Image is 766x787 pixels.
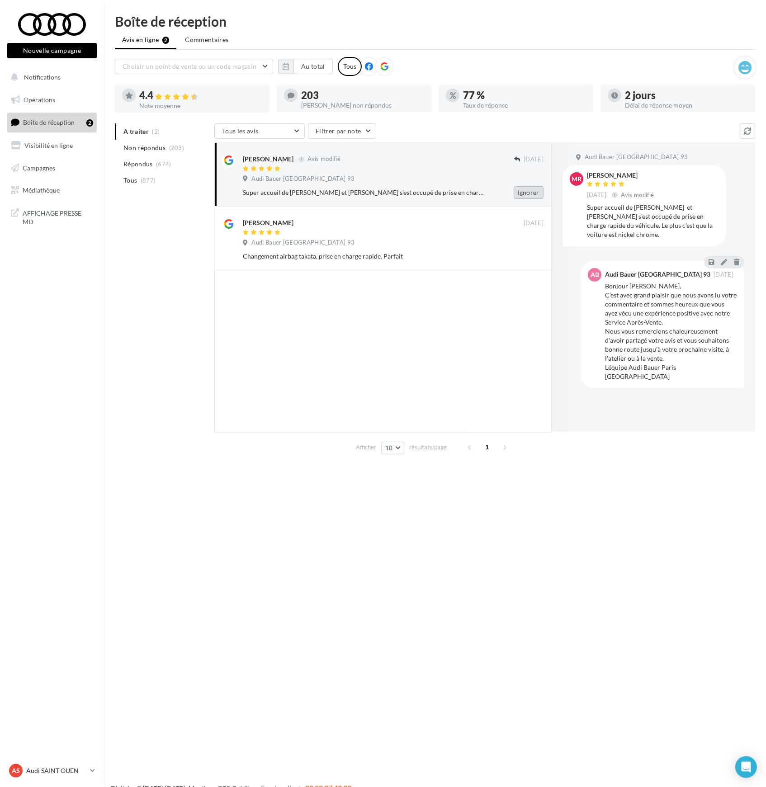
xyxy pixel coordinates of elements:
div: Note moyenne [139,103,262,109]
button: Nouvelle campagne [7,43,97,58]
span: Choisir un point de vente ou un code magasin [123,62,256,70]
span: AFFICHAGE PRESSE MD [23,207,93,226]
span: [DATE] [524,156,544,164]
span: (674) [156,160,171,168]
div: Open Intercom Messenger [735,756,757,778]
div: Boîte de réception [115,14,755,28]
span: [DATE] [524,219,544,227]
span: [DATE] [714,272,733,278]
span: Campagnes [23,164,55,171]
div: [PERSON_NAME] [243,155,293,164]
span: Boîte de réception [23,118,75,126]
div: [PERSON_NAME] [243,218,293,227]
span: Opérations [24,96,55,104]
div: 2 jours [625,90,748,100]
button: Au total [278,59,333,74]
div: Changement airbag takata, prise en charge rapide. Parfait [243,252,485,261]
span: 10 [385,444,393,452]
button: Au total [293,59,333,74]
span: [DATE] [587,191,607,199]
div: Audi Bauer [GEOGRAPHIC_DATA] 93 [605,271,710,278]
span: AB [591,270,599,279]
span: Afficher [356,443,376,452]
span: Médiathèque [23,186,60,194]
span: (203) [169,144,184,151]
span: Commentaires [185,35,228,44]
span: Audi Bauer [GEOGRAPHIC_DATA] 93 [251,239,355,247]
div: Bonjour [PERSON_NAME], C’est avec grand plaisir que nous avons lu votre commentaire et sommes heu... [605,282,737,381]
a: Opérations [5,90,99,109]
div: Délai de réponse moyen [625,102,748,108]
a: Campagnes [5,159,99,178]
span: Avis modifié [621,191,654,198]
span: Audi Bauer [GEOGRAPHIC_DATA] 93 [585,153,688,161]
button: Choisir un point de vente ou un code magasin [115,59,273,74]
div: Taux de réponse [463,102,586,108]
button: Ignorer [514,186,544,199]
span: Répondus [123,160,153,169]
span: MR [572,174,582,184]
span: 1 [480,440,495,454]
div: 203 [301,90,424,100]
div: 77 % [463,90,586,100]
span: Visibilité en ligne [24,141,73,149]
span: Tous [123,176,137,185]
div: 2 [86,119,93,127]
span: Notifications [24,73,61,81]
button: Notifications [5,68,95,87]
a: Boîte de réception2 [5,113,99,132]
div: [PERSON_NAME] [587,172,656,179]
span: Audi Bauer [GEOGRAPHIC_DATA] 93 [251,175,355,183]
div: Super accueil de [PERSON_NAME] et [PERSON_NAME] s’est occupé de prise en charge rapide du véhicul... [243,188,485,197]
div: Tous [338,57,362,76]
div: 4.4 [139,90,262,101]
span: Non répondus [123,143,165,152]
a: AFFICHAGE PRESSE MD [5,203,99,230]
span: résultats/page [409,443,447,452]
span: AS [12,766,20,775]
div: [PERSON_NAME] non répondus [301,102,424,108]
span: (877) [141,177,156,184]
p: Audi SAINT OUEN [26,766,86,775]
button: Filtrer par note [308,123,376,139]
span: Tous les avis [222,127,259,135]
a: Visibilité en ligne [5,136,99,155]
button: 10 [381,442,404,454]
a: AS Audi SAINT OUEN [7,762,97,779]
span: Avis modifié [307,156,340,163]
div: Super accueil de [PERSON_NAME] et [PERSON_NAME] s’est occupé de prise en charge rapide du véhicul... [587,203,719,239]
a: Médiathèque [5,181,99,200]
button: Tous les avis [214,123,305,139]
